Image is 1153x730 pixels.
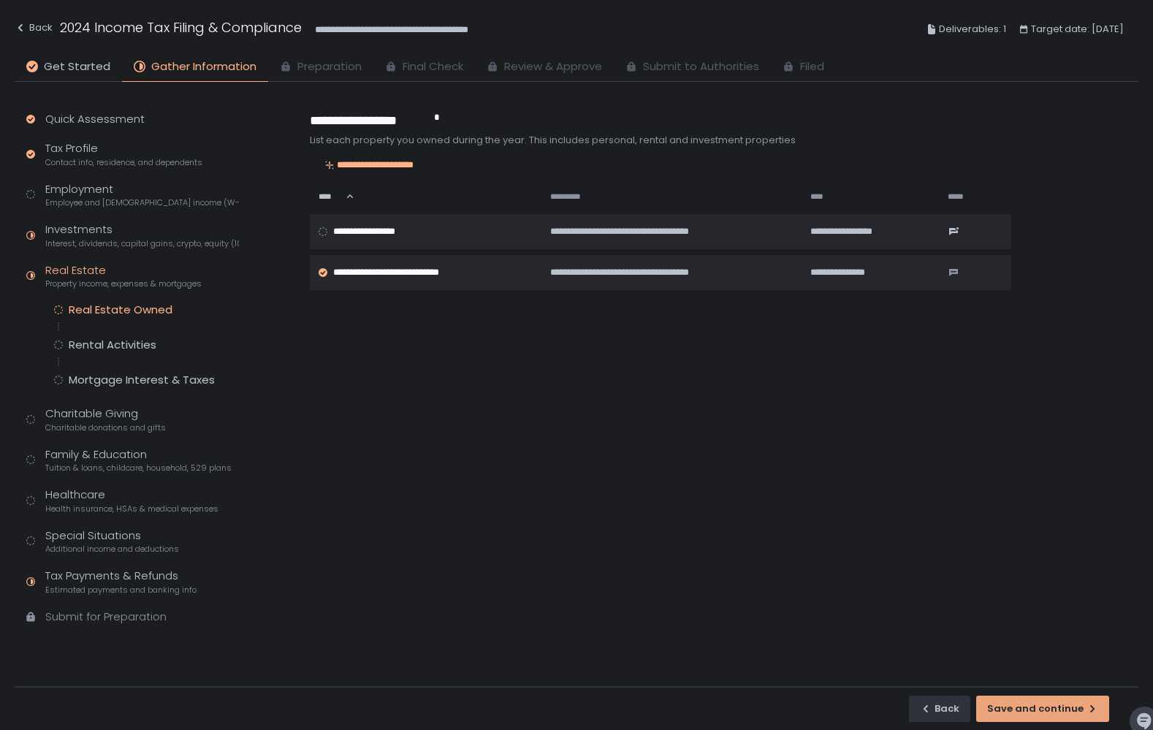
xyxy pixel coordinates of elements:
[45,487,218,514] div: Healthcare
[45,585,197,596] span: Estimated payments and banking info
[939,20,1006,38] span: Deliverables: 1
[45,157,202,168] span: Contact info, residence, and dependents
[504,58,602,75] span: Review & Approve
[45,278,202,289] span: Property income, expenses & mortgages
[69,303,172,317] div: Real Estate Owned
[69,338,156,352] div: Rental Activities
[976,696,1109,722] button: Save and continue
[45,609,167,626] div: Submit for Preparation
[45,197,239,208] span: Employee and [DEMOGRAPHIC_DATA] income (W-2s)
[1031,20,1124,38] span: Target date: [DATE]
[45,140,202,168] div: Tax Profile
[310,134,1011,147] div: List each property you owned during the year. This includes personal, rental and investment prope...
[45,111,145,128] div: Quick Assessment
[60,18,302,37] h1: 2024 Income Tax Filing & Compliance
[45,568,197,596] div: Tax Payments & Refunds
[45,181,239,209] div: Employment
[45,422,166,433] span: Charitable donations and gifts
[45,446,232,474] div: Family & Education
[909,696,970,722] button: Back
[69,373,215,387] div: Mortgage Interest & Taxes
[45,238,239,249] span: Interest, dividends, capital gains, crypto, equity (1099s, K-1s)
[297,58,362,75] span: Preparation
[920,702,959,715] div: Back
[15,18,53,42] button: Back
[403,58,463,75] span: Final Check
[45,262,202,290] div: Real Estate
[45,544,179,555] span: Additional income and deductions
[45,503,218,514] span: Health insurance, HSAs & medical expenses
[45,463,232,474] span: Tuition & loans, childcare, household, 529 plans
[45,406,166,433] div: Charitable Giving
[45,528,179,555] div: Special Situations
[987,702,1098,715] div: Save and continue
[151,58,256,75] span: Gather Information
[44,58,110,75] span: Get Started
[45,221,239,249] div: Investments
[800,58,824,75] span: Filed
[643,58,759,75] span: Submit to Authorities
[15,19,53,37] div: Back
